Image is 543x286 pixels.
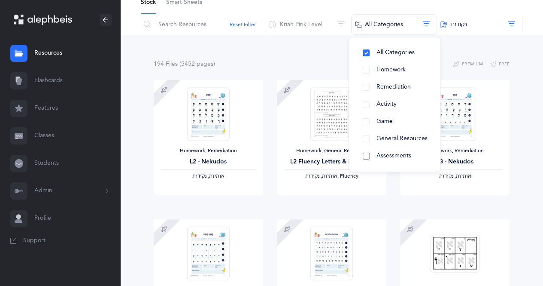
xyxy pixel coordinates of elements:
span: Support [23,237,46,245]
span: (5452 page ) [179,61,215,68]
span: Homework [376,66,406,73]
button: General Resources [356,130,434,148]
button: Kriah Pink Level [266,14,352,35]
div: Homework, Remediation [161,148,256,154]
button: Homework [356,62,434,79]
span: Assessments [376,152,411,159]
img: RemediationHomework-L2-Nekudos-K_EN_thumbnail_1724296785.png [187,87,229,141]
img: RemediationHomework-L5-Fluency_EN_thumbnail_1724336525.png [310,226,352,280]
input: Search Resources [140,14,266,35]
button: All Categories [356,44,434,62]
div: L2 - Nekudos [161,157,256,166]
button: Activity [356,96,434,113]
span: ‫אותיות, נקודות‬ [192,173,224,179]
div: L2 Fluency Letters & Nekudos [284,157,379,166]
button: Premium [453,59,483,70]
div: , Fluency [284,173,379,180]
button: Assessments [356,148,434,165]
button: ‫נקודות‬ [437,14,522,35]
button: All Categories [351,14,437,35]
img: RemediationHomework-L3-Nekudos-K_EN_thumbnail_1724337474.png [434,87,476,141]
span: ‫אותיות, נקודות‬ [439,173,471,179]
span: Activity [376,101,397,108]
img: Large_Print_Letters_and_Nekudos_Flashcards_thumbnail_1739080591.png [430,234,479,273]
span: General Resources [376,135,428,142]
img: FluencyProgram-SpeedReading-L2_thumbnail_1736302935.png [310,87,352,141]
div: L3 - Nekudos [407,157,503,166]
button: Game [356,113,434,130]
img: RemediationHomework-L4_Nekudos_K_EN_thumbnail_1724298118.png [187,226,229,280]
span: Game [376,118,393,125]
div: Homework, General Resources [284,148,379,154]
span: Remediation [376,83,411,90]
span: ‫אותיות, נקודות‬ [305,173,337,179]
span: s [175,61,178,68]
button: Remediation [356,79,434,96]
span: s [211,61,213,68]
div: Homework, Remediation [407,148,503,154]
span: All Categories [376,49,415,56]
span: 194 File [154,61,178,68]
button: Reset Filter [230,21,256,28]
button: Free [490,59,510,70]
